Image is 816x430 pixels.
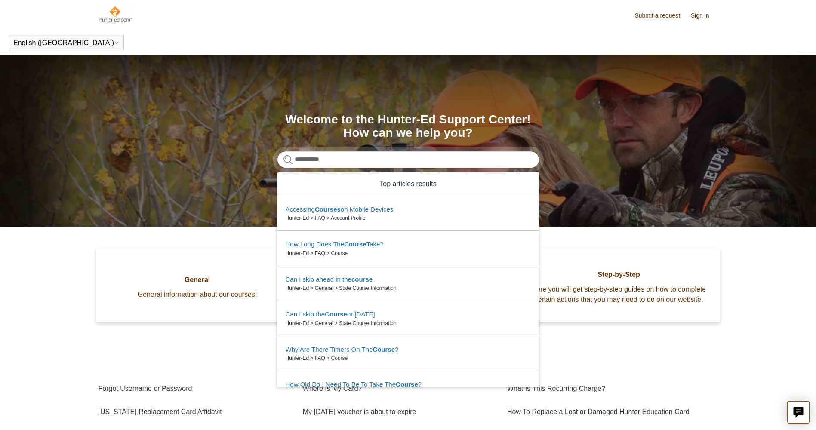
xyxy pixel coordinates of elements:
zd-autocomplete-title-multibrand: Suggested result 1 Accessing Courses on Mobile Devices [286,206,394,215]
span: Step-by-Step [531,270,707,280]
img: Hunter-Ed Help Center home page [99,5,133,22]
em: Courses [315,206,341,213]
em: Course [325,310,347,318]
a: General General information about our courses! [96,248,299,322]
em: course [351,276,373,283]
a: How To Replace a Lost or Damaged Hunter Education Card [507,400,711,424]
a: Step-by-Step Here you will get step-by-step guides on how to complete certain actions that you ma... [518,248,720,322]
zd-autocomplete-breadcrumbs-multibrand: Hunter-Ed > FAQ > Account Profile [286,214,531,222]
em: Course [344,240,366,248]
input: Search [277,151,539,168]
span: Here you will get step-by-step guides on how to complete certain actions that you may need to do ... [531,284,707,305]
zd-autocomplete-breadcrumbs-multibrand: Hunter-Ed > General > State Course Information [286,284,531,292]
span: General [109,275,286,285]
h1: Welcome to the Hunter-Ed Support Center! How can we help you? [277,113,539,140]
a: Submit a request [634,11,689,20]
button: English ([GEOGRAPHIC_DATA]) [13,39,119,47]
button: Live chat [787,401,810,424]
span: General information about our courses! [109,289,286,300]
a: What Is This Recurring Charge? [507,377,711,400]
a: [US_STATE] Replacement Card Affidavit [99,400,290,424]
em: Course [373,346,395,353]
zd-autocomplete-title-multibrand: Suggested result 6 How Old Do I Need To Be To Take The Course? [286,381,422,390]
a: Sign in [691,11,718,20]
zd-autocomplete-title-multibrand: Suggested result 4 Can I skip the Course or field day [286,310,375,319]
zd-autocomplete-breadcrumbs-multibrand: Hunter-Ed > FAQ > Course [286,249,531,257]
zd-autocomplete-breadcrumbs-multibrand: Hunter-Ed > FAQ > Course [286,354,531,362]
a: Forgot Username or Password [99,377,290,400]
a: My [DATE] voucher is about to expire [303,400,494,424]
zd-autocomplete-title-multibrand: Suggested result 5 Why Are There Timers On The Course? [286,346,399,355]
a: Where Is My Card? [303,377,494,400]
zd-autocomplete-header: Top articles results [277,172,539,196]
h1: Promoted articles [99,356,718,377]
zd-autocomplete-title-multibrand: Suggested result 2 How Long Does The Course Take? [286,240,384,249]
zd-autocomplete-breadcrumbs-multibrand: Hunter-Ed > General > State Course Information [286,319,531,327]
em: Course [396,381,418,388]
zd-autocomplete-title-multibrand: Suggested result 3 Can I skip ahead in the course [286,276,373,285]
